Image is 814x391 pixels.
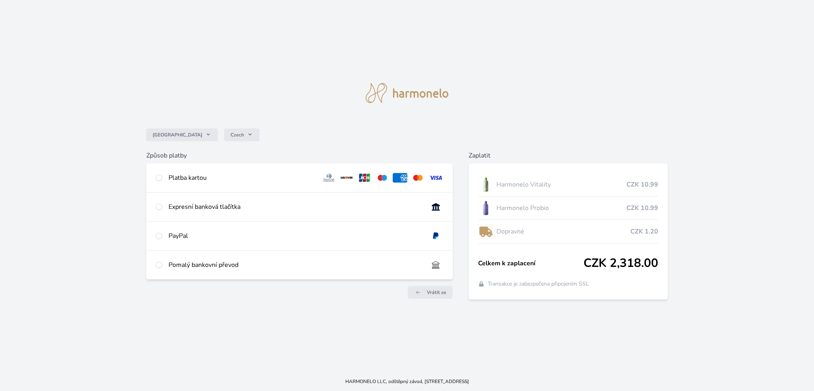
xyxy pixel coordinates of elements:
img: CLEAN_PROBIO_se_stinem_x-lo.jpg [478,198,493,218]
span: CZK 10.99 [626,203,658,213]
img: mc.svg [411,173,425,183]
div: Expresní banková tlačítka [169,202,422,212]
span: Harmonelo Vitality [496,180,626,189]
span: CZK 2,318.00 [583,256,658,270]
span: Vrátit se [427,289,446,296]
span: Dopravné [496,227,630,236]
button: Czech [224,128,260,141]
img: jcb.svg [357,173,372,183]
span: Czech [231,132,244,138]
div: Pomalý bankovní převod [169,260,422,270]
span: Celkem k zaplacení [478,259,583,268]
img: discover.svg [339,173,354,183]
span: Transakce je zabezpečena připojením SSL [488,280,589,288]
img: diners.svg [322,173,336,183]
div: PayPal [169,231,422,241]
h6: Způsob platby [146,151,453,160]
img: amex.svg [393,173,407,183]
img: bankTransfer_IBAN.svg [428,260,443,270]
img: paypal.svg [428,231,443,241]
span: CZK 1.20 [630,227,658,236]
button: [GEOGRAPHIC_DATA] [146,128,218,141]
span: Harmonelo Probio [496,203,626,213]
img: delivery-lo.png [478,222,493,241]
span: CZK 10.99 [626,180,658,189]
div: Platba kartou [169,173,315,183]
img: maestro.svg [375,173,390,183]
a: Vrátit se [408,286,453,299]
img: CLEAN_VITALITY_se_stinem_x-lo.jpg [478,175,493,195]
img: logo.svg [366,83,448,103]
img: visa.svg [428,173,443,183]
img: onlineBanking_CZ.svg [428,202,443,212]
span: [GEOGRAPHIC_DATA] [153,132,202,138]
h6: Zaplatit [469,151,668,160]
